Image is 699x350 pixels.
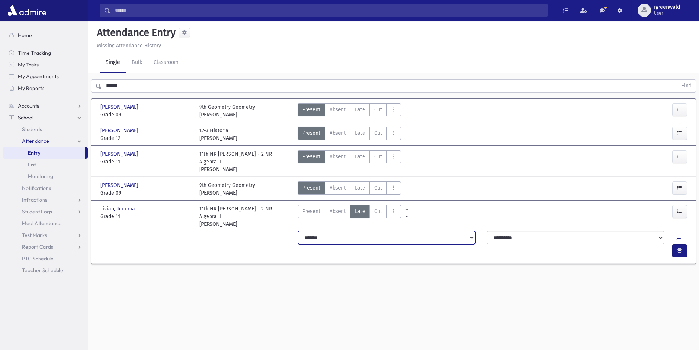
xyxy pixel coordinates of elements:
[3,253,88,264] a: PTC Schedule
[302,153,320,160] span: Present
[3,29,88,41] a: Home
[3,159,88,170] a: List
[100,127,140,134] span: [PERSON_NAME]
[18,102,39,109] span: Accounts
[298,103,401,119] div: AttTypes
[330,208,346,215] span: Absent
[330,184,346,192] span: Absent
[97,43,161,49] u: Missing Attendance History
[28,149,40,156] span: Entry
[18,61,39,68] span: My Tasks
[355,153,365,160] span: Late
[302,208,320,215] span: Present
[18,85,44,91] span: My Reports
[3,241,88,253] a: Report Cards
[3,82,88,94] a: My Reports
[100,134,192,142] span: Grade 12
[3,112,88,123] a: School
[199,181,255,197] div: 9th Geometry Geometry [PERSON_NAME]
[28,173,53,180] span: Monitoring
[22,220,62,227] span: Meal Attendance
[22,138,49,144] span: Attendance
[374,184,382,192] span: Cut
[100,53,126,73] a: Single
[302,184,320,192] span: Present
[18,73,59,80] span: My Appointments
[22,126,42,133] span: Students
[199,150,291,173] div: 11th NR [PERSON_NAME] - 2 NR Algebra II [PERSON_NAME]
[100,213,192,220] span: Grade 11
[3,194,88,206] a: Infractions
[22,208,52,215] span: Student Logs
[654,4,680,10] span: rgreenwald
[126,53,148,73] a: Bulk
[3,123,88,135] a: Students
[677,80,696,92] button: Find
[3,170,88,182] a: Monitoring
[199,103,255,119] div: 9th Geometry Geometry [PERSON_NAME]
[22,196,47,203] span: Infractions
[355,184,365,192] span: Late
[22,185,51,191] span: Notifications
[374,106,382,113] span: Cut
[355,106,365,113] span: Late
[18,114,33,121] span: School
[22,243,53,250] span: Report Cards
[3,182,88,194] a: Notifications
[298,205,401,228] div: AttTypes
[100,205,136,213] span: Livian, Temima
[28,161,36,168] span: List
[3,217,88,229] a: Meal Attendance
[3,206,88,217] a: Student Logs
[654,10,680,16] span: User
[3,59,88,71] a: My Tasks
[94,43,161,49] a: Missing Attendance History
[298,127,401,142] div: AttTypes
[298,181,401,197] div: AttTypes
[374,129,382,137] span: Cut
[199,205,291,228] div: 11th NR [PERSON_NAME] - 2 NR Algebra II [PERSON_NAME]
[355,208,365,215] span: Late
[3,229,88,241] a: Test Marks
[148,53,184,73] a: Classroom
[374,153,382,160] span: Cut
[3,71,88,82] a: My Appointments
[22,232,47,238] span: Test Marks
[100,111,192,119] span: Grade 09
[3,147,85,159] a: Entry
[199,127,237,142] div: 12-3 Historia [PERSON_NAME]
[100,189,192,197] span: Grade 09
[330,153,346,160] span: Absent
[18,32,32,39] span: Home
[6,3,48,18] img: AdmirePro
[330,106,346,113] span: Absent
[3,47,88,59] a: Time Tracking
[374,208,382,215] span: Cut
[298,150,401,173] div: AttTypes
[302,106,320,113] span: Present
[100,150,140,158] span: [PERSON_NAME]
[22,267,63,274] span: Teacher Schedule
[94,26,176,39] h5: Attendance Entry
[100,158,192,166] span: Grade 11
[3,100,88,112] a: Accounts
[110,4,547,17] input: Search
[3,264,88,276] a: Teacher Schedule
[100,181,140,189] span: [PERSON_NAME]
[3,135,88,147] a: Attendance
[22,255,54,262] span: PTC Schedule
[302,129,320,137] span: Present
[18,50,51,56] span: Time Tracking
[330,129,346,137] span: Absent
[100,103,140,111] span: [PERSON_NAME]
[355,129,365,137] span: Late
